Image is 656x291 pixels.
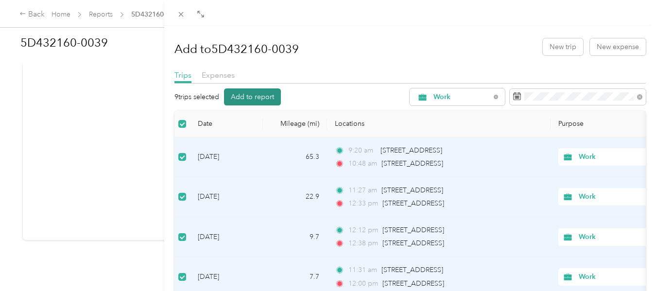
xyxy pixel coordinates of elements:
[202,70,235,80] span: Expenses
[381,159,443,168] span: [STREET_ADDRESS]
[382,226,444,234] span: [STREET_ADDRESS]
[263,177,327,217] td: 22.9
[382,239,444,247] span: [STREET_ADDRESS]
[381,186,443,194] span: [STREET_ADDRESS]
[327,111,551,137] th: Locations
[190,177,263,217] td: [DATE]
[348,278,378,289] span: 12:00 pm
[433,94,490,101] span: Work
[263,137,327,177] td: 65.3
[190,111,263,137] th: Date
[263,111,327,137] th: Mileage (mi)
[348,265,377,275] span: 11:31 am
[348,158,377,169] span: 10:48 am
[602,237,656,291] iframe: Everlance-gr Chat Button Frame
[348,238,378,249] span: 12:38 pm
[590,38,646,55] button: New expense
[348,225,378,236] span: 12:12 pm
[543,38,583,55] button: New trip
[190,137,263,177] td: [DATE]
[382,199,444,207] span: [STREET_ADDRESS]
[348,198,378,209] span: 12:33 pm
[380,146,442,154] span: [STREET_ADDRESS]
[190,217,263,257] td: [DATE]
[263,217,327,257] td: 9.7
[174,92,219,102] p: 9 trips selected
[174,70,191,80] span: Trips
[348,145,376,156] span: 9:20 am
[381,266,443,274] span: [STREET_ADDRESS]
[174,37,299,61] h1: Add to 5D432160-0039
[348,185,377,196] span: 11:27 am
[224,88,281,105] button: Add to report
[382,279,444,288] span: [STREET_ADDRESS]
